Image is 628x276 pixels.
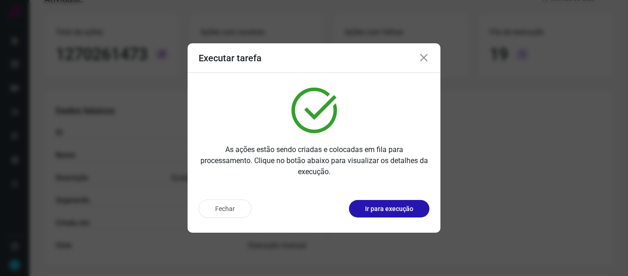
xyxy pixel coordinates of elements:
[199,53,262,64] h3: Executar tarefa
[349,200,429,217] button: Ir para execução
[199,200,251,218] button: Fechar
[291,88,337,133] img: verified.svg
[199,144,429,177] p: As ações estão sendo criadas e colocadas em fila para processamento. Clique no botão abaixo para ...
[365,204,413,214] p: Ir para execução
